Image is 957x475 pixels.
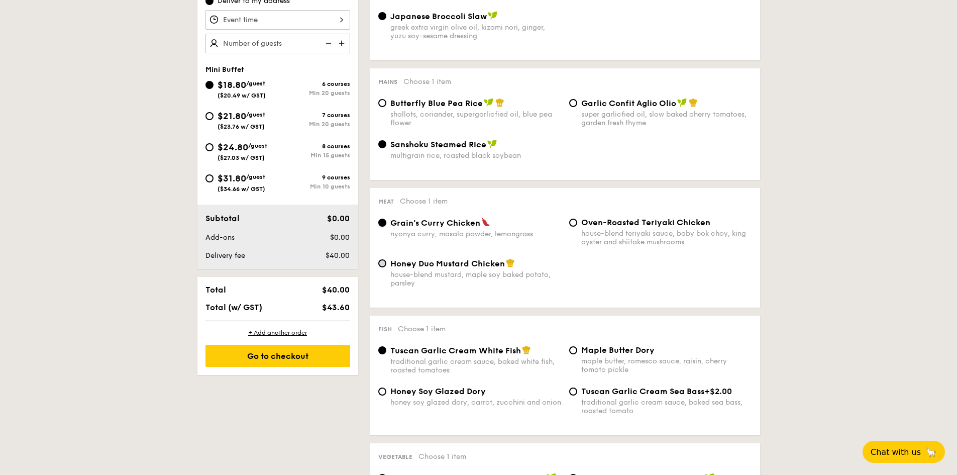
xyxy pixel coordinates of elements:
span: Chat with us [871,447,921,457]
span: $40.00 [326,251,350,260]
div: greek extra virgin olive oil, kizami nori, ginger, yuzu soy-sesame dressing [390,23,561,40]
input: Japanese Broccoli Slawgreek extra virgin olive oil, kizami nori, ginger, yuzu soy-sesame dressing [378,12,386,20]
span: Mains [378,78,397,85]
span: /guest [246,80,265,87]
span: $0.00 [330,233,350,242]
span: Garlic Confit Aglio Olio [581,99,676,108]
span: Honey Soy Glazed Dory [390,387,486,396]
span: $24.80 [218,142,248,153]
input: Grain's Curry Chickennyonya curry, masala powder, lemongrass [378,219,386,227]
img: icon-chef-hat.a58ddaea.svg [506,258,515,267]
img: icon-vegan.f8ff3823.svg [488,11,498,20]
div: nyonya curry, masala powder, lemongrass [390,230,561,238]
span: Vegetable [378,453,412,460]
span: Honey Duo Mustard Chicken [390,259,505,268]
span: Total (w/ GST) [205,303,262,312]
img: icon-vegan.f8ff3823.svg [677,98,687,107]
span: ($23.76 w/ GST) [218,123,265,130]
input: Tuscan Garlic Cream Sea Bass+$2.00traditional garlic cream sauce, baked sea bass, roasted tomato [569,388,577,396]
img: icon-add.58712e84.svg [335,34,350,53]
span: ($27.03 w/ GST) [218,154,265,161]
div: maple butter, romesco sauce, raisin, cherry tomato pickle [581,357,752,374]
div: shallots, coriander, supergarlicfied oil, blue pea flower [390,110,561,127]
div: 7 courses [278,112,350,119]
input: $18.80/guest($20.49 w/ GST)6 coursesMin 20 guests [205,81,214,89]
span: $40.00 [322,285,350,295]
input: Butterfly Blue Pea Riceshallots, coriander, supergarlicfied oil, blue pea flower [378,99,386,107]
span: Japanese Broccoli Slaw [390,12,487,21]
div: house-blend mustard, maple soy baked potato, parsley [390,270,561,288]
span: /guest [246,111,265,118]
span: ($20.49 w/ GST) [218,92,266,99]
input: Sanshoku Steamed Ricemultigrain rice, roasted black soybean [378,140,386,148]
input: Honey Duo Mustard Chickenhouse-blend mustard, maple soy baked potato, parsley [378,259,386,267]
span: Grain's Curry Chicken [390,218,480,228]
button: Chat with us🦙 [863,441,945,463]
span: Tuscan Garlic Cream Sea Bass [581,387,704,396]
div: Min 15 guests [278,152,350,159]
div: traditional garlic cream sauce, baked white fish, roasted tomatoes [390,357,561,374]
span: Butterfly Blue Pea Rice [390,99,483,108]
input: Honey Soy Glazed Doryhoney soy glazed dory, carrot, zucchini and onion [378,388,386,396]
div: Go to checkout [205,345,350,367]
div: super garlicfied oil, slow baked cherry tomatoes, garden fresh thyme [581,110,752,127]
span: 🦙 [925,446,937,458]
span: Choose 1 item [398,325,446,333]
span: /guest [248,142,267,149]
span: $43.60 [322,303,350,312]
span: Fish [378,326,392,333]
span: Maple Butter Dory [581,345,655,355]
img: icon-vegan.f8ff3823.svg [484,98,494,107]
img: icon-chef-hat.a58ddaea.svg [689,98,698,107]
div: house-blend teriyaki sauce, baby bok choy, king oyster and shiitake mushrooms [581,229,752,246]
input: Number of guests [205,34,350,53]
div: Min 10 guests [278,183,350,190]
img: icon-spicy.37a8142b.svg [481,218,490,227]
img: icon-chef-hat.a58ddaea.svg [522,345,531,354]
span: $0.00 [327,214,350,223]
span: Sanshoku Steamed Rice [390,140,486,149]
div: Min 20 guests [278,89,350,97]
div: Min 20 guests [278,121,350,128]
div: 8 courses [278,143,350,150]
input: $24.80/guest($27.03 w/ GST)8 coursesMin 15 guests [205,143,214,151]
div: honey soy glazed dory, carrot, zucchini and onion [390,398,561,407]
input: $21.80/guest($23.76 w/ GST)7 coursesMin 20 guests [205,112,214,120]
span: $21.80 [218,111,246,122]
input: $31.80/guest($34.66 w/ GST)9 coursesMin 10 guests [205,174,214,182]
span: Tuscan Garlic Cream White Fish [390,346,521,355]
span: $18.80 [218,79,246,90]
input: Event time [205,10,350,30]
span: Choose 1 item [403,77,451,86]
div: 6 courses [278,80,350,87]
div: traditional garlic cream sauce, baked sea bass, roasted tomato [581,398,752,415]
span: Meat [378,198,394,205]
div: multigrain rice, roasted black soybean [390,151,561,160]
span: Total [205,285,226,295]
span: Choose 1 item [418,452,466,461]
span: ($34.66 w/ GST) [218,185,265,193]
input: Garlic Confit Aglio Oliosuper garlicfied oil, slow baked cherry tomatoes, garden fresh thyme [569,99,577,107]
span: Delivery fee [205,251,245,260]
span: $31.80 [218,173,246,184]
input: Maple Butter Dorymaple butter, romesco sauce, raisin, cherry tomato pickle [569,346,577,354]
span: +$2.00 [704,387,732,396]
input: Tuscan Garlic Cream White Fishtraditional garlic cream sauce, baked white fish, roasted tomatoes [378,346,386,354]
div: + Add another order [205,329,350,337]
img: icon-vegan.f8ff3823.svg [487,139,497,148]
img: icon-reduce.1d2dbef1.svg [320,34,335,53]
span: Choose 1 item [400,197,448,206]
span: Oven-Roasted Teriyaki Chicken [581,218,710,227]
input: Oven-Roasted Teriyaki Chickenhouse-blend teriyaki sauce, baby bok choy, king oyster and shiitake ... [569,219,577,227]
span: Mini Buffet [205,65,244,74]
span: Add-ons [205,233,235,242]
div: 9 courses [278,174,350,181]
span: Subtotal [205,214,240,223]
span: /guest [246,173,265,180]
img: icon-chef-hat.a58ddaea.svg [495,98,504,107]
